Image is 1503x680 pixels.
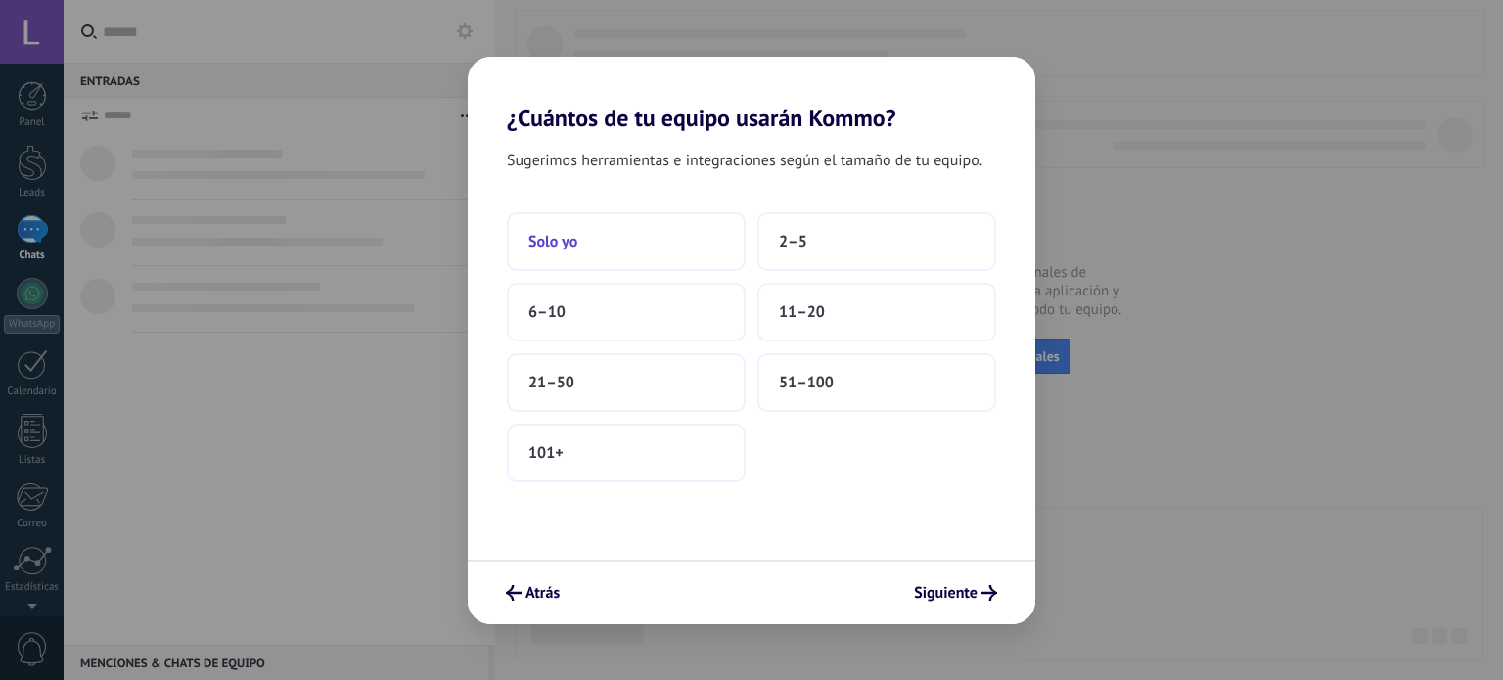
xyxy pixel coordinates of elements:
[528,443,564,463] span: 101+
[497,576,569,610] button: Atrás
[905,576,1006,610] button: Siguiente
[757,212,996,271] button: 2–5
[757,283,996,341] button: 11–20
[528,373,574,392] span: 21–50
[507,424,746,482] button: 101+
[525,586,560,600] span: Atrás
[507,212,746,271] button: Solo yo
[528,232,577,251] span: Solo yo
[779,302,825,322] span: 11–20
[507,148,982,173] span: Sugerimos herramientas e integraciones según el tamaño de tu equipo.
[779,232,807,251] span: 2–5
[507,353,746,412] button: 21–50
[528,302,566,322] span: 6–10
[779,373,834,392] span: 51–100
[507,283,746,341] button: 6–10
[757,353,996,412] button: 51–100
[468,57,1035,132] h2: ¿Cuántos de tu equipo usarán Kommo?
[914,586,978,600] span: Siguiente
